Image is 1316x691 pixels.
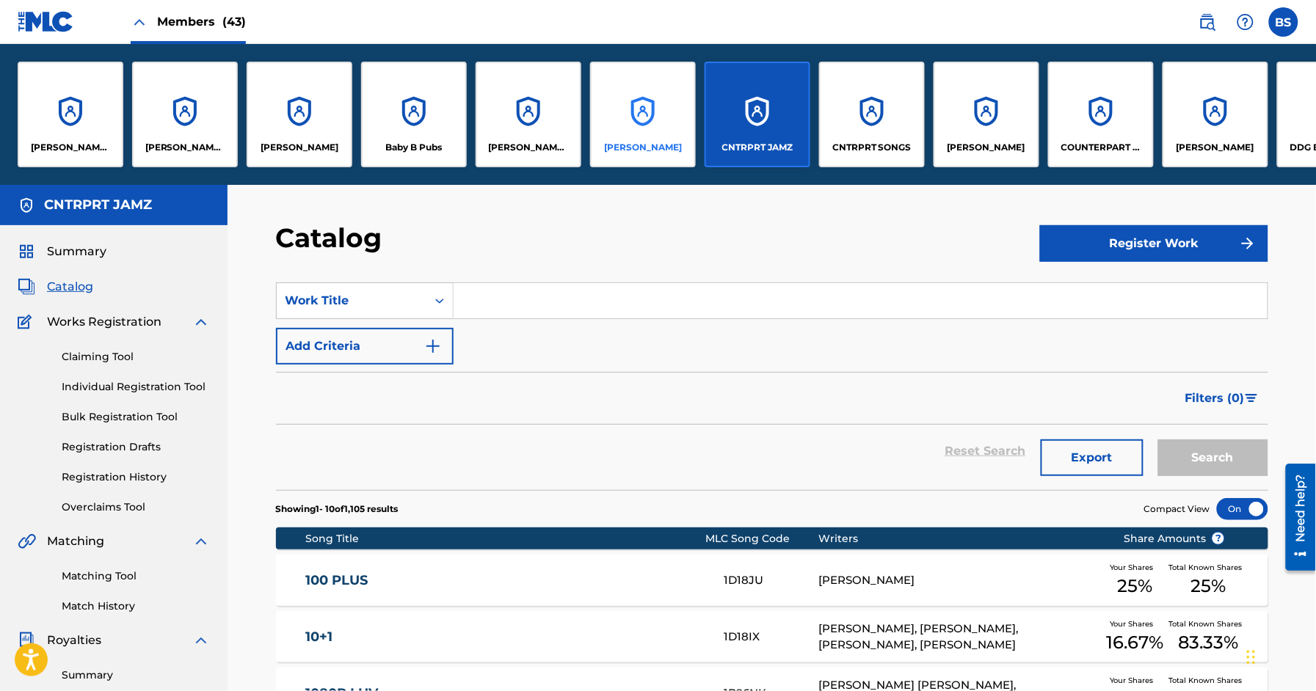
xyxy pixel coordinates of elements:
img: search [1199,13,1216,31]
span: Summary [47,243,106,260]
img: Works Registration [18,313,37,331]
p: CARL WAYNE MEEKINS [604,141,682,154]
a: Registration History [62,469,210,485]
span: Compact View [1144,502,1210,516]
a: 10+1 [305,629,705,646]
span: (43) [222,15,246,29]
p: COUNTERPART MUSIC [1061,141,1141,154]
img: expand [192,533,210,550]
iframe: Resource Center [1275,458,1316,576]
img: help [1237,13,1254,31]
img: f7272a7cc735f4ea7f67.svg [1239,235,1257,252]
button: Add Criteria [276,328,454,365]
p: CNTRPRT SONGS [832,141,912,154]
a: AccountsCOUNTERPART MUSIC [1048,62,1154,167]
span: Your Shares [1110,562,1160,573]
img: MLC Logo [18,11,74,32]
a: 100 PLUS [305,572,705,589]
img: Accounts [18,197,35,214]
a: Accounts[PERSON_NAME] [247,62,352,167]
img: filter [1246,394,1258,403]
span: 25 % [1190,573,1226,599]
div: Drag [1247,635,1256,679]
span: Royalties [47,632,101,649]
a: AccountsCNTRPRT SONGS [819,62,925,167]
img: Summary [18,243,35,260]
p: ABNER PEDRO RAMIREZ PUBLISHING DESIGNEE [31,141,111,154]
span: Works Registration [47,313,161,331]
div: MLC Song Code [705,531,818,546]
div: Song Title [305,531,705,546]
div: 1D18JU [724,572,818,589]
img: Close [131,13,148,31]
img: expand [192,313,210,331]
img: Royalties [18,632,35,649]
span: Your Shares [1110,618,1160,629]
button: Export [1041,439,1144,476]
a: CatalogCatalog [18,278,93,296]
a: Registration Drafts [62,439,210,455]
a: AccountsCNTRPRT JAMZ [705,62,810,167]
a: Accounts[PERSON_NAME] [934,62,1039,167]
button: Register Work [1040,225,1268,262]
p: DAVID DRAKE [1177,141,1254,154]
span: Share Amounts [1124,531,1225,546]
span: Your Shares [1110,675,1160,686]
a: Summary [62,668,210,683]
span: ? [1213,533,1224,544]
div: Writers [818,531,1101,546]
button: Filters (0) [1177,380,1268,417]
span: Total Known Shares [1168,562,1248,573]
p: Brendan Michael St. Gelais Designee [489,141,569,154]
a: Bulk Registration Tool [62,409,210,425]
a: SummarySummary [18,243,106,260]
img: 9d2ae6d4665cec9f34b9.svg [424,337,442,355]
img: expand [192,632,210,649]
span: 83.33 % [1178,629,1238,656]
span: Total Known Shares [1168,675,1248,686]
a: Individual Registration Tool [62,379,210,395]
a: Overclaims Tool [62,500,210,515]
a: Public Search [1193,7,1222,37]
div: [PERSON_NAME] [818,572,1101,589]
span: Matching [47,533,104,550]
p: CNTRPRT JAMZ [722,141,793,154]
form: Search Form [276,282,1268,490]
p: Baby B Pubs [386,141,443,154]
p: CORY QUINTARD [948,141,1025,154]
p: AMANDA GRACE SUDANO RAMIREZ PUBLISHING DESIGNEE [145,141,225,154]
a: Match History [62,599,210,614]
a: Accounts[PERSON_NAME] [PERSON_NAME] PUBLISHING DESIGNEE [18,62,123,167]
h5: CNTRPRT JAMZ [44,197,152,213]
div: User Menu [1269,7,1298,37]
div: Work Title [286,292,418,310]
div: Help [1231,7,1260,37]
div: 1D18IX [724,629,818,646]
a: AccountsBaby B Pubs [361,62,467,167]
span: 16.67 % [1106,629,1163,656]
span: Catalog [47,278,93,296]
img: Matching [18,533,36,550]
img: Catalog [18,278,35,296]
span: Members [157,13,246,30]
iframe: Chat Widget [1243,621,1316,691]
span: 25 % [1117,573,1152,599]
span: Filters ( 0 ) [1185,390,1245,407]
a: Accounts[PERSON_NAME] [1163,62,1268,167]
h2: Catalog [276,222,390,255]
a: Accounts[PERSON_NAME]. Gelais Designee [476,62,581,167]
a: Accounts[PERSON_NAME] [590,62,696,167]
p: Andrew Laquan Arnett [261,141,338,154]
p: Showing 1 - 10 of 1,105 results [276,502,399,516]
a: Accounts[PERSON_NAME] [PERSON_NAME] PUBLISHING DESIGNEE [132,62,238,167]
a: Matching Tool [62,568,210,584]
div: [PERSON_NAME], [PERSON_NAME], [PERSON_NAME], [PERSON_NAME] [818,621,1101,654]
a: Claiming Tool [62,349,210,365]
span: Total Known Shares [1168,618,1248,629]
